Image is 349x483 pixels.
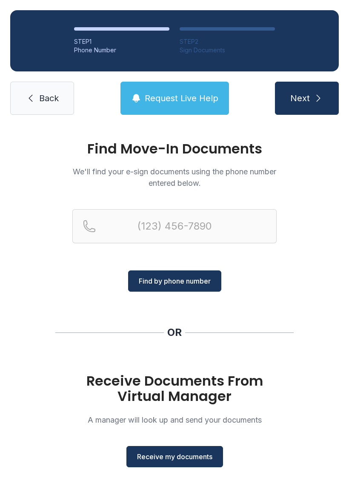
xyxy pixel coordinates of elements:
[290,92,310,104] span: Next
[72,414,277,426] p: A manager will look up and send your documents
[167,326,182,339] div: OR
[145,92,218,104] span: Request Live Help
[180,46,275,54] div: Sign Documents
[39,92,59,104] span: Back
[72,373,277,404] h1: Receive Documents From Virtual Manager
[139,276,211,286] span: Find by phone number
[72,209,277,243] input: Reservation phone number
[72,142,277,156] h1: Find Move-In Documents
[137,452,212,462] span: Receive my documents
[74,37,169,46] div: STEP 1
[72,166,277,189] p: We'll find your e-sign documents using the phone number entered below.
[180,37,275,46] div: STEP 2
[74,46,169,54] div: Phone Number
